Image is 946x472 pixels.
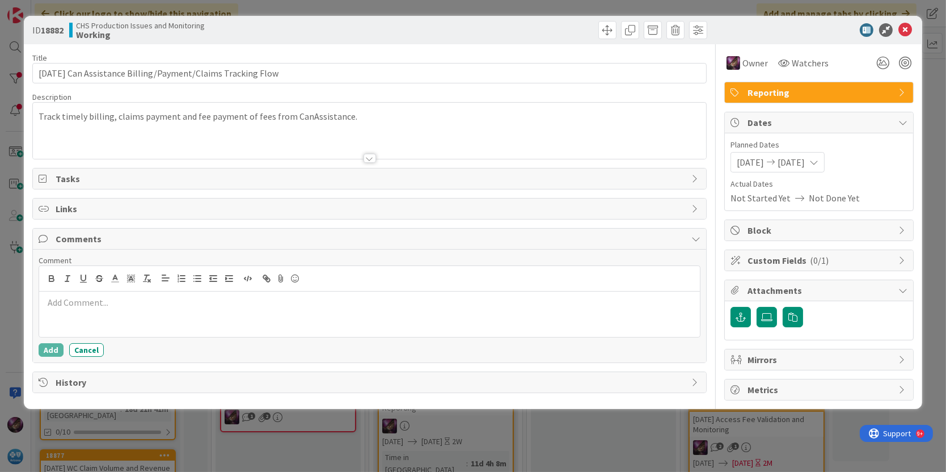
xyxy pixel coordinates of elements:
[747,86,893,99] span: Reporting
[69,343,104,357] button: Cancel
[747,383,893,397] span: Metrics
[39,255,71,265] span: Comment
[24,2,52,15] span: Support
[747,116,893,129] span: Dates
[56,376,686,389] span: History
[810,255,829,266] span: ( 0/1 )
[76,21,205,30] span: CHS Production Issues and Monitoring
[56,202,686,216] span: Links
[56,232,686,246] span: Comments
[778,155,805,169] span: [DATE]
[792,56,829,70] span: Watchers
[32,92,71,102] span: Description
[730,191,791,205] span: Not Started Yet
[32,53,47,63] label: Title
[747,224,893,237] span: Block
[39,110,701,123] p: Track timely billing, claims payment and fee payment of fees from CanAssistance.
[737,155,764,169] span: [DATE]
[747,254,893,267] span: Custom Fields
[730,178,907,190] span: Actual Dates
[56,172,686,186] span: Tasks
[32,23,64,37] span: ID
[730,139,907,151] span: Planned Dates
[727,56,740,70] img: ML
[742,56,768,70] span: Owner
[32,63,707,83] input: type card name here...
[39,343,64,357] button: Add
[41,24,64,36] b: 18882
[747,284,893,297] span: Attachments
[76,30,205,39] b: Working
[809,191,860,205] span: Not Done Yet
[57,5,63,14] div: 9+
[747,353,893,366] span: Mirrors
